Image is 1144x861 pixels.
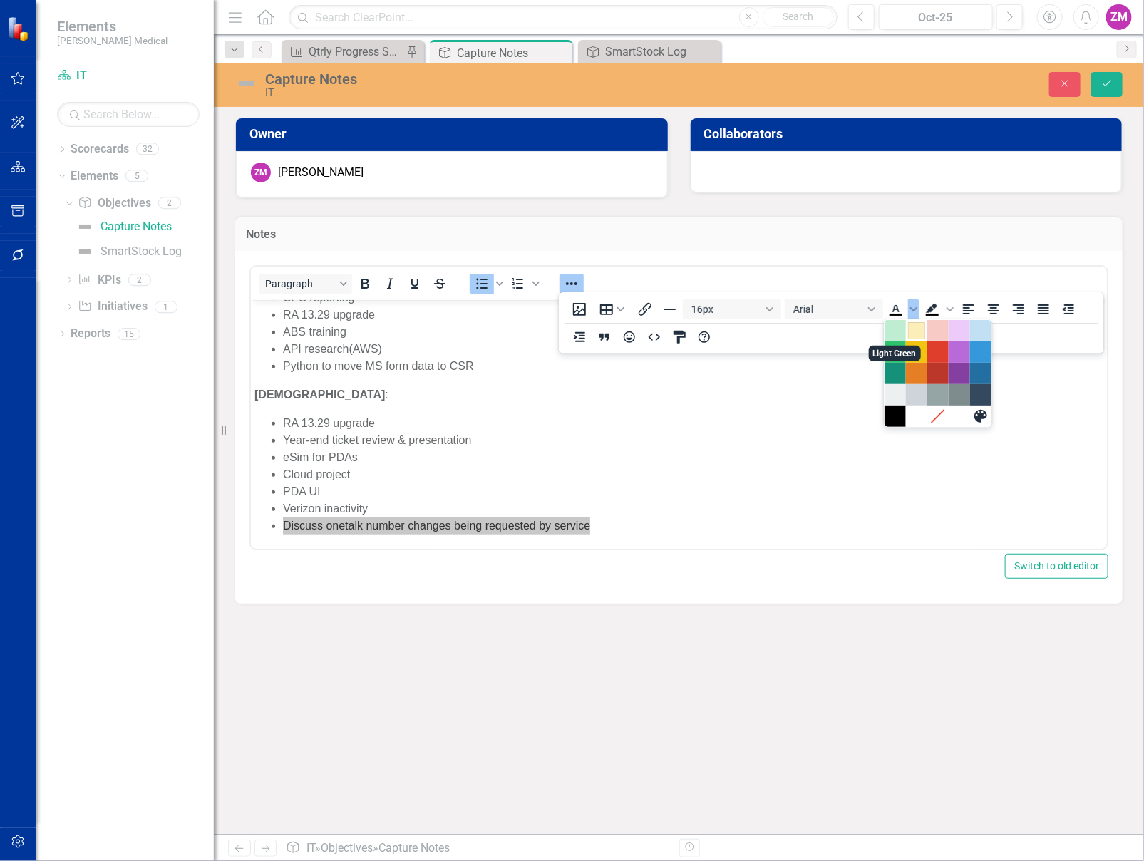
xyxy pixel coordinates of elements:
button: Insert/edit link [633,299,657,319]
img: Not Defined [235,72,258,95]
button: Increase indent [567,327,592,347]
div: Dark Gray [949,384,970,406]
a: IT [306,841,315,855]
a: SmartStock Log [73,240,182,263]
div: Dark Red [927,363,949,384]
span: Elements [57,18,168,35]
div: SmartStock Log [101,245,182,258]
small: [PERSON_NAME] Medical [57,35,168,46]
button: Underline [403,274,427,294]
button: ZM [1106,4,1132,30]
button: Custom color [970,406,991,427]
button: Blockquote [592,327,617,347]
button: Table [592,299,632,319]
button: CSS Editor [667,327,691,347]
img: Not Defined [76,218,93,235]
input: Search ClearPoint... [289,5,837,30]
button: Justify [1031,299,1056,319]
img: ClearPoint Strategy [7,16,32,41]
div: » » [286,840,668,857]
button: Help [692,327,716,347]
div: Oct-25 [884,9,989,26]
a: Scorecards [71,141,129,158]
div: Black [885,406,906,427]
span: Paragraph [265,278,335,289]
button: Strikethrough [428,274,452,294]
div: Medium Gray [906,384,927,406]
div: Green [885,341,906,363]
input: Search Below... [57,102,200,127]
div: Capture Notes [457,44,569,62]
div: Bullet list [470,274,505,294]
div: Capture Notes [101,220,172,233]
div: White [906,406,927,427]
span: 16px [691,304,761,315]
div: Dark Blue [970,363,991,384]
div: Dark Purple [949,363,970,384]
h3: Collaborators [704,127,1114,141]
div: Blue [970,341,991,363]
span: Search [783,11,813,22]
button: Horizontal line [658,299,682,319]
div: Dark Turquoise [885,363,906,384]
button: Oct-25 [879,4,994,30]
div: SmartStock Log [605,43,717,61]
div: Purple [949,341,970,363]
div: 1 [155,301,177,313]
div: Qtrly Progress Survey of New Technology to Enable the Strategy (% 9/10) [309,43,403,61]
div: Numbered list [506,274,542,294]
a: SmartStock Log [582,43,717,61]
div: Navy Blue [970,384,991,406]
a: Objectives [78,195,150,212]
div: [PERSON_NAME] [278,165,364,181]
div: 32 [136,143,159,155]
div: Red [927,341,949,363]
button: Font size 16px [683,299,781,319]
a: Objectives [321,841,373,855]
div: IT [265,87,728,98]
a: KPIs [78,272,120,289]
div: 2 [128,274,151,286]
button: Insert image [567,299,592,319]
div: Light Purple [949,320,970,341]
button: Align center [981,299,1006,319]
div: Orange [906,363,927,384]
div: Light Yellow [908,322,925,339]
div: 15 [118,328,140,340]
iframe: Rich Text Area [251,300,1107,549]
div: Gray [927,384,949,406]
button: HTML Editor [642,327,666,347]
a: IT [57,68,200,84]
div: Background color Black [920,299,956,319]
a: Qtrly Progress Survey of New Technology to Enable the Strategy (% 9/10) [285,43,403,61]
div: Capture Notes [378,841,450,855]
h3: Notes [246,228,1112,241]
div: Light Red [927,320,949,341]
a: Capture Notes [73,215,172,238]
button: Emojis [617,327,641,347]
button: Align right [1006,299,1031,319]
img: Not Defined [76,243,93,260]
div: ZM [251,163,271,182]
div: Capture Notes [265,71,728,87]
button: Align left [957,299,981,319]
a: Reports [71,326,110,342]
div: Light Blue [970,320,991,341]
a: Initiatives [78,299,147,315]
button: Switch to old editor [1005,554,1108,579]
button: Reveal or hide additional toolbar items [560,274,584,294]
div: 5 [125,170,148,182]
